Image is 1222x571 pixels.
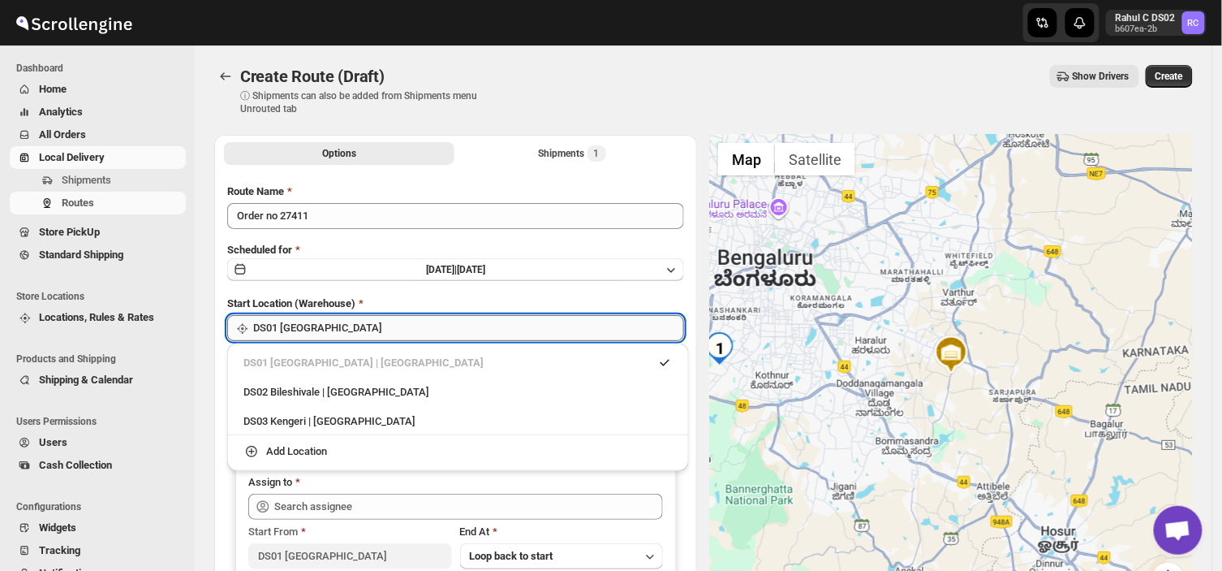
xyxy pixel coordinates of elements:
[227,185,284,197] span: Route Name
[39,151,105,163] span: Local Delivery
[224,142,454,165] button: All Route Options
[426,264,457,275] span: [DATE] |
[39,374,133,386] span: Shipping & Calendar
[470,550,553,562] span: Loop back to start
[1146,65,1193,88] button: Create
[62,174,111,186] span: Shipments
[266,443,327,460] div: Add Location
[240,89,496,115] p: ⓘ Shipments can also be added from Shipments menu Unrouted tab
[13,2,135,43] img: ScrollEngine
[1154,506,1203,555] a: Open chat
[775,143,855,175] button: Show satellite imagery
[243,413,673,430] div: DS03 Kengeri | [GEOGRAPHIC_DATA]
[10,431,186,454] button: Users
[39,249,123,261] span: Standard Shipping
[539,145,606,162] div: Shipments
[1116,24,1176,34] p: b607ea-2b
[227,350,689,376] li: DS01 Sarjapur
[458,142,688,165] button: Selected Shipments
[62,197,94,209] span: Routes
[39,459,112,471] span: Cash Collection
[214,65,237,88] button: Routes
[243,384,673,400] div: DS02 Bileshivale | [GEOGRAPHIC_DATA]
[248,526,298,538] span: Start From
[39,83,67,95] span: Home
[227,203,684,229] input: Eg: Bengaluru Route
[253,315,684,341] input: Search location
[10,369,186,391] button: Shipping & Calendar
[39,226,100,238] span: Store PickUp
[1106,10,1207,36] button: User menu
[10,306,186,329] button: Locations, Rules & Rates
[227,297,355,309] span: Start Location (Warehouse)
[39,311,154,323] span: Locations, Rules & Rates
[594,147,600,160] span: 1
[243,355,673,371] div: DS01 [GEOGRAPHIC_DATA] | [GEOGRAPHIC_DATA]
[16,415,187,428] span: Users Permissions
[39,544,80,556] span: Tracking
[718,143,775,175] button: Show street map
[704,332,736,365] div: 1
[16,290,187,303] span: Store Locations
[240,67,385,86] span: Create Route (Draft)
[39,128,86,141] span: All Orders
[457,264,485,275] span: [DATE]
[10,78,186,101] button: Home
[1182,11,1205,34] span: Rahul C DS02
[227,376,689,405] li: DS02 Bileshivale
[10,101,186,123] button: Analytics
[10,517,186,539] button: Widgets
[248,474,292,491] div: Assign to
[1116,11,1176,24] p: Rahul C DS02
[1050,65,1139,88] button: Show Drivers
[10,169,186,192] button: Shipments
[1188,18,1199,28] text: RC
[10,539,186,562] button: Tracking
[460,524,663,540] div: End At
[39,106,83,118] span: Analytics
[322,147,356,160] span: Options
[460,543,663,569] button: Loop back to start
[16,62,187,75] span: Dashboard
[10,192,186,214] button: Routes
[1073,70,1129,83] span: Show Drivers
[10,123,186,146] button: All Orders
[274,494,663,520] input: Search assignee
[227,405,689,435] li: DS03 Kengeri
[16,500,187,513] span: Configurations
[39,521,76,534] span: Widgets
[1155,70,1183,83] span: Create
[10,454,186,477] button: Cash Collection
[16,353,187,366] span: Products and Shipping
[227,244,292,256] span: Scheduled for
[39,436,67,448] span: Users
[227,258,684,281] button: [DATE]|[DATE]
